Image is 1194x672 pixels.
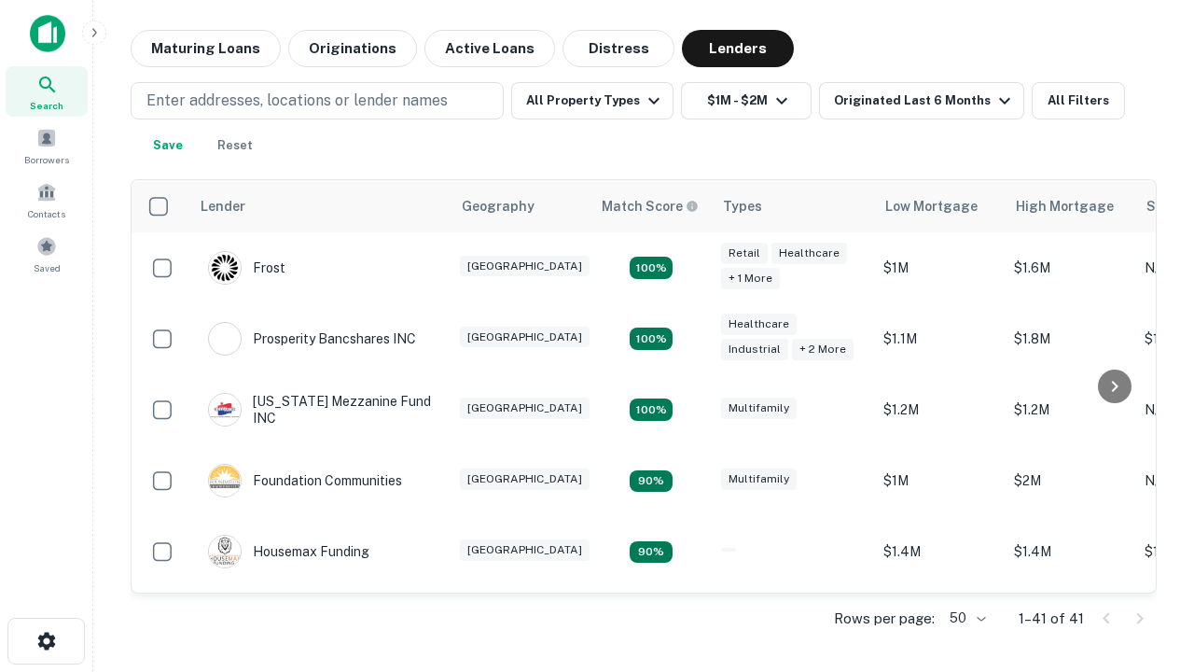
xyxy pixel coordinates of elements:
th: Lender [189,180,451,232]
button: Active Loans [424,30,555,67]
a: Search [6,66,88,117]
td: $1.2M [1005,374,1135,445]
span: Search [30,98,63,113]
p: 1–41 of 41 [1019,608,1084,630]
div: Lender [201,195,245,217]
div: [GEOGRAPHIC_DATA] [460,398,590,419]
th: Capitalize uses an advanced AI algorithm to match your search with the best lender. The match sco... [590,180,712,232]
button: $1M - $2M [681,82,812,119]
div: + 1 more [721,268,780,289]
img: picture [209,536,241,567]
a: Saved [6,229,88,279]
button: Reset [205,127,265,164]
div: Industrial [721,339,788,360]
div: Low Mortgage [885,195,978,217]
div: Multifamily [721,469,797,490]
button: Lenders [682,30,794,67]
div: Originated Last 6 Months [834,90,1016,112]
div: Matching Properties: 8, hasApolloMatch: undefined [630,328,673,350]
th: Low Mortgage [874,180,1005,232]
div: Matching Properties: 5, hasApolloMatch: undefined [630,257,673,279]
div: Matching Properties: 4, hasApolloMatch: undefined [630,470,673,493]
td: $1M [874,445,1005,516]
span: Borrowers [24,152,69,167]
td: $1.2M [874,374,1005,445]
a: Borrowers [6,120,88,171]
div: [GEOGRAPHIC_DATA] [460,327,590,348]
button: All Filters [1032,82,1125,119]
img: picture [209,465,241,497]
td: $2M [1005,445,1135,516]
div: [GEOGRAPHIC_DATA] [460,539,590,561]
div: Housemax Funding [208,535,369,568]
p: Enter addresses, locations or lender names [146,90,448,112]
th: High Mortgage [1005,180,1135,232]
td: $1.4M [874,516,1005,587]
img: picture [209,394,241,426]
td: $1.6M [1005,587,1135,658]
td: $1.6M [1005,232,1135,303]
div: Geography [462,195,535,217]
div: Foundation Communities [208,464,402,497]
div: High Mortgage [1016,195,1114,217]
button: Enter addresses, locations or lender names [131,82,504,119]
h6: Match Score [602,196,695,217]
img: picture [209,252,241,284]
th: Geography [451,180,590,232]
td: $1.4M [1005,516,1135,587]
div: Healthcare [771,243,847,264]
div: Healthcare [721,314,797,335]
span: Saved [34,260,61,275]
button: Save your search to get updates of matches that match your search criteria. [138,127,198,164]
button: Originated Last 6 Months [819,82,1024,119]
button: Maturing Loans [131,30,281,67]
div: + 2 more [792,339,854,360]
th: Types [712,180,874,232]
div: Prosperity Bancshares INC [208,322,416,356]
td: $1.1M [874,303,1005,374]
button: Originations [288,30,417,67]
a: Contacts [6,175,88,225]
img: capitalize-icon.png [30,15,65,52]
div: Capitalize uses an advanced AI algorithm to match your search with the best lender. The match sco... [602,196,699,217]
span: Contacts [28,206,65,221]
div: [GEOGRAPHIC_DATA] [460,469,590,490]
td: $1.4M [874,587,1005,658]
iframe: Chat Widget [1101,523,1194,612]
div: Multifamily [721,398,797,419]
div: [US_STATE] Mezzanine Fund INC [208,393,432,427]
div: Retail [721,243,768,264]
td: $1M [874,232,1005,303]
div: [GEOGRAPHIC_DATA] [460,256,590,277]
p: Rows per page: [834,608,935,630]
div: Matching Properties: 4, hasApolloMatch: undefined [630,541,673,564]
button: Distress [562,30,674,67]
img: picture [209,323,241,355]
div: Types [723,195,762,217]
div: Matching Properties: 5, hasApolloMatch: undefined [630,399,673,421]
button: All Property Types [511,82,673,119]
td: $1.8M [1005,303,1135,374]
div: 50 [942,605,989,632]
div: Frost [208,251,285,285]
